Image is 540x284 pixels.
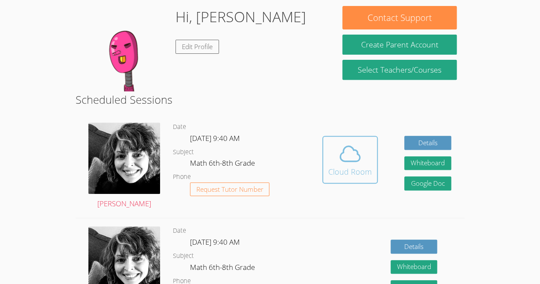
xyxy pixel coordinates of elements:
a: Details [404,136,451,150]
dd: Math 6th-8th Grade [190,157,257,172]
button: Whiteboard [391,260,438,274]
dt: Date [173,225,186,236]
dt: Subject [173,147,194,158]
img: avatar.png [88,123,160,194]
span: [DATE] 9:40 AM [190,133,240,143]
h2: Scheduled Sessions [76,91,464,108]
button: Request Tutor Number [190,182,270,196]
button: Contact Support [342,6,456,29]
div: Cloud Room [328,166,372,178]
h1: Hi, [PERSON_NAME] [175,6,306,28]
a: Google Doc [404,176,451,190]
span: Request Tutor Number [196,186,263,193]
dd: Math 6th-8th Grade [190,261,257,276]
a: Details [391,240,438,254]
button: Create Parent Account [342,35,456,55]
img: default.png [83,6,169,91]
span: [DATE] 9:40 AM [190,237,240,247]
button: Cloud Room [322,136,378,184]
a: [PERSON_NAME] [88,123,160,210]
button: Whiteboard [404,156,451,170]
a: Edit Profile [175,40,219,54]
a: Select Teachers/Courses [342,60,456,80]
dt: Date [173,122,186,132]
dt: Phone [173,172,191,182]
dt: Subject [173,251,194,261]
